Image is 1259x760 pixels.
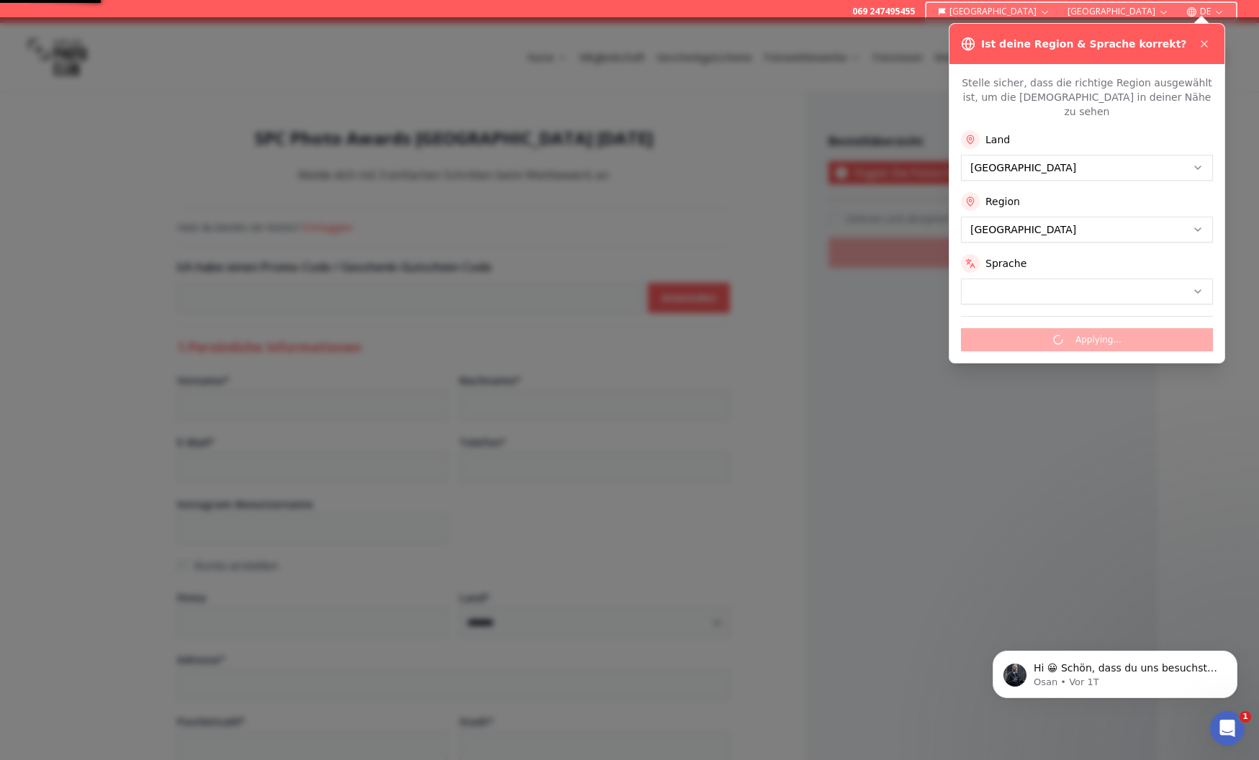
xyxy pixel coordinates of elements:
[1181,3,1230,20] button: DE
[981,37,1186,51] h3: Ist deine Region & Sprache korrekt?
[961,76,1213,119] p: Stelle sicher, dass die richtige Region ausgewählt ist, um die [DEMOGRAPHIC_DATA] in deiner Nähe ...
[985,132,1010,147] label: Land
[1210,711,1245,746] iframe: Intercom live chat
[985,256,1026,271] label: Sprache
[971,620,1259,721] iframe: Intercom notifications Nachricht
[1062,3,1175,20] button: [GEOGRAPHIC_DATA]
[985,194,1020,209] label: Region
[932,3,1057,20] button: [GEOGRAPHIC_DATA]
[1240,711,1251,723] span: 1
[852,6,915,17] a: 069 247495455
